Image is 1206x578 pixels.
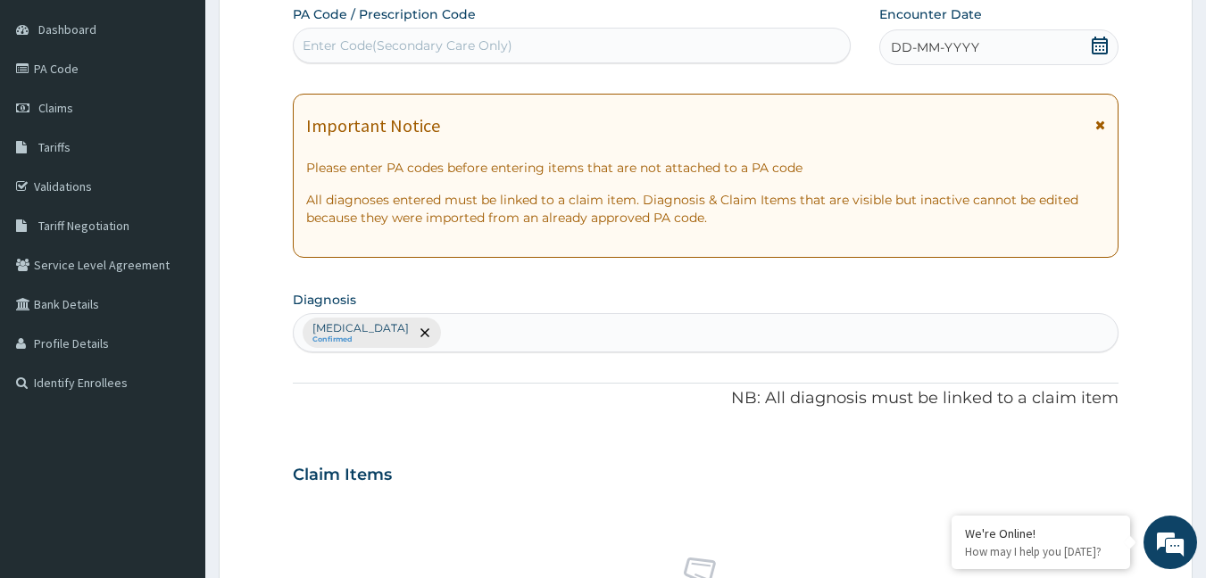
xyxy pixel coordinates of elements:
[306,191,1106,227] p: All diagnoses entered must be linked to a claim item. Diagnosis & Claim Items that are visible bu...
[38,139,71,155] span: Tariffs
[293,387,1119,410] p: NB: All diagnosis must be linked to a claim item
[9,387,340,450] textarea: Type your message and hit 'Enter'
[303,37,512,54] div: Enter Code(Secondary Care Only)
[293,9,336,52] div: Minimize live chat window
[104,175,246,355] span: We're online!
[965,544,1117,559] p: How may I help you today?
[38,21,96,37] span: Dashboard
[879,5,982,23] label: Encounter Date
[38,100,73,116] span: Claims
[306,116,440,136] h1: Important Notice
[306,159,1106,177] p: Please enter PA codes before entering items that are not attached to a PA code
[891,38,979,56] span: DD-MM-YYYY
[93,100,300,123] div: Chat with us now
[33,89,72,134] img: d_794563401_company_1708531726252_794563401
[965,525,1117,541] div: We're Online!
[293,466,392,485] h3: Claim Items
[38,218,129,234] span: Tariff Negotiation
[293,291,356,309] label: Diagnosis
[293,5,476,23] label: PA Code / Prescription Code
